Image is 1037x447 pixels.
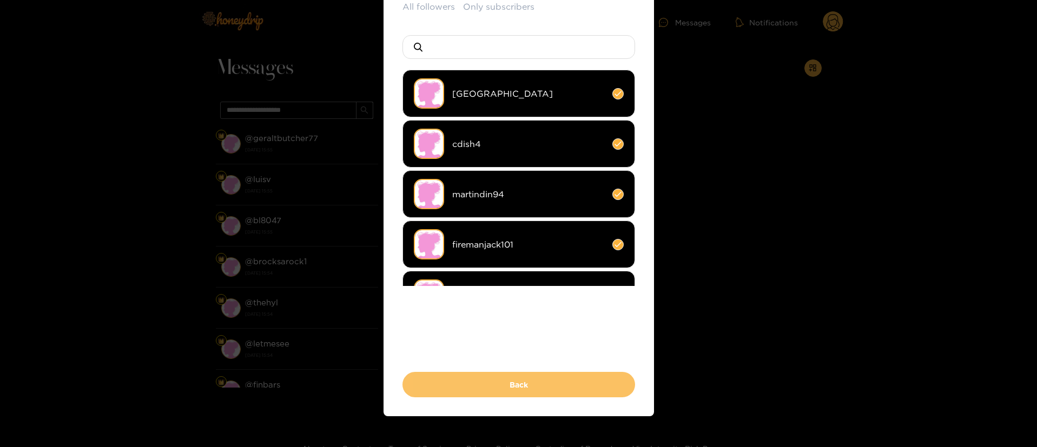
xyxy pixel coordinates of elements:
img: no-avatar.png [414,179,444,209]
img: no-avatar.png [414,279,444,310]
img: no-avatar.png [414,229,444,259]
button: All followers [402,1,455,13]
img: no-avatar.png [414,78,444,109]
span: firemanjack101 [452,238,604,251]
button: Back [402,372,635,397]
img: no-avatar.png [414,129,444,159]
span: [GEOGRAPHIC_DATA] [452,88,604,100]
button: Only subscribers [463,1,534,13]
span: cdish4 [452,138,604,150]
span: martindin94 [452,188,604,201]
